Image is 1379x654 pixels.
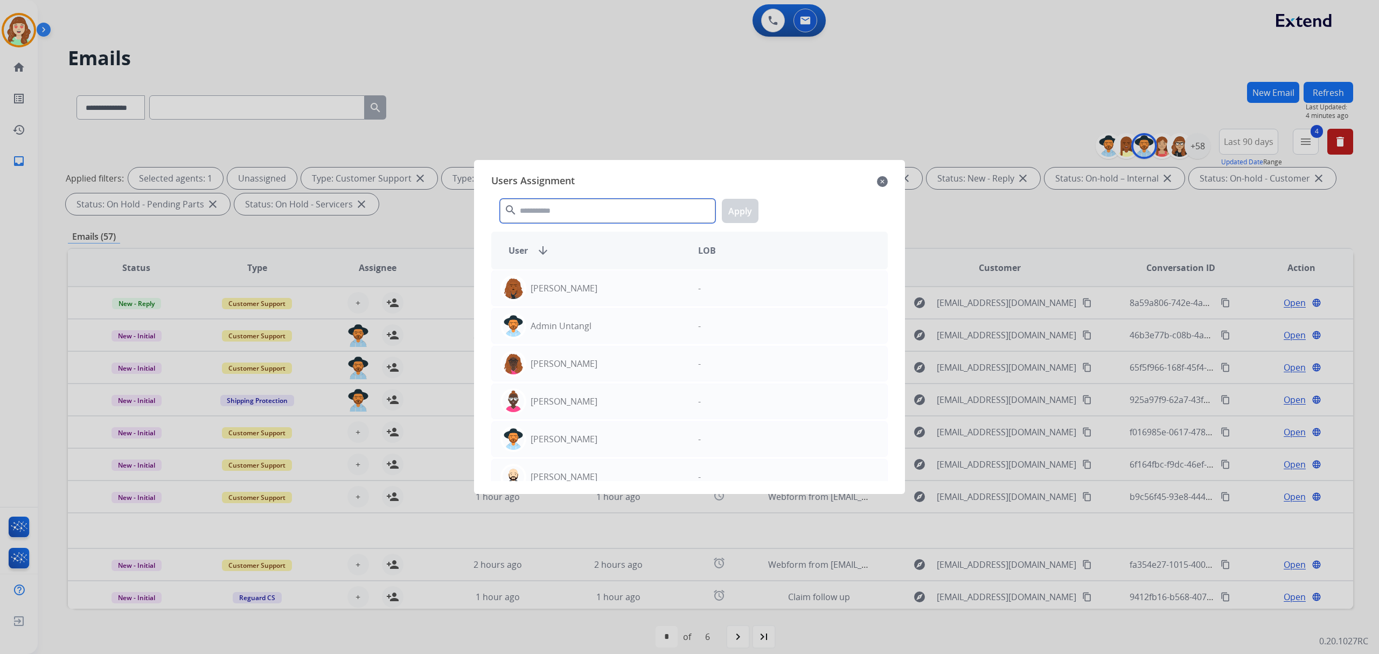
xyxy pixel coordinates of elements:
span: LOB [698,244,716,257]
p: - [698,282,701,295]
p: - [698,470,701,483]
mat-icon: arrow_downward [537,244,549,257]
p: Admin Untangl [531,319,591,332]
p: [PERSON_NAME] [531,282,597,295]
mat-icon: search [504,204,517,217]
p: - [698,433,701,446]
p: [PERSON_NAME] [531,357,597,370]
p: - [698,357,701,370]
p: - [698,395,701,408]
mat-icon: close [877,175,888,188]
span: Users Assignment [491,173,575,190]
p: [PERSON_NAME] [531,433,597,446]
p: [PERSON_NAME] [531,395,597,408]
button: Apply [722,199,758,223]
div: User [500,244,689,257]
p: [PERSON_NAME] [531,470,597,483]
p: - [698,319,701,332]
